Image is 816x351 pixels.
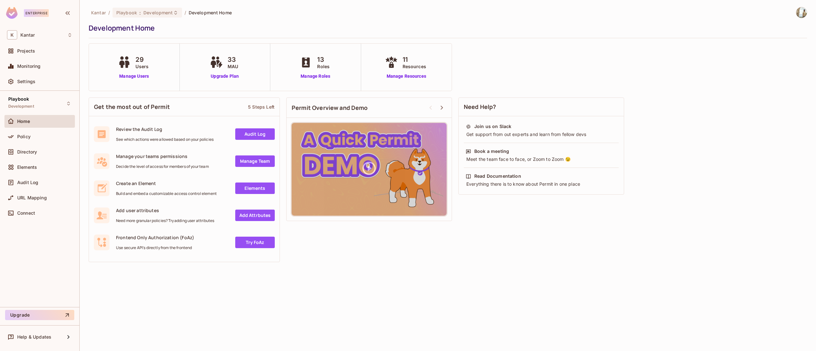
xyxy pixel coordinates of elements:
a: Manage Team [235,155,275,167]
span: 13 [317,55,330,64]
span: Audit Log [17,180,38,185]
div: Get support from out experts and learn from fellow devs [466,131,617,138]
span: : [139,10,141,15]
span: MAU [228,63,238,70]
div: Enterprise [24,9,49,17]
a: Try FoAz [235,237,275,248]
span: Frontend Only Authorization (FoAz) [116,234,194,240]
a: Manage Resources [383,73,429,80]
span: Workspace: Kantar [20,32,35,38]
span: Elements [17,165,37,170]
span: Playbook [8,97,29,102]
a: Audit Log [235,128,275,140]
span: Roles [317,63,330,70]
span: 11 [403,55,426,64]
button: Upgrade [5,310,74,320]
span: Projects [17,48,35,54]
img: SReyMgAAAABJRU5ErkJggg== [6,7,18,19]
span: the active workspace [91,10,106,16]
span: Connect [17,211,35,216]
span: Users [135,63,149,70]
a: Manage Roles [298,73,333,80]
span: Development Home [189,10,232,16]
span: Directory [17,149,37,154]
span: See which actions were allowed based on your policies [116,137,214,142]
a: Elements [235,183,275,194]
span: Settings [17,79,35,84]
span: Manage your teams permissions [116,153,209,159]
span: Add user attributes [116,207,214,213]
div: 5 Steps Left [248,104,274,110]
span: Get the most out of Permit [94,103,170,111]
span: Review the Audit Log [116,126,214,132]
div: Read Documentation [474,173,521,179]
span: 33 [228,55,238,64]
span: Development [143,10,173,16]
span: Monitoring [17,64,41,69]
a: Add Attrbutes [235,210,275,221]
span: Resources [403,63,426,70]
span: 29 [135,55,149,64]
span: Policy [17,134,31,139]
span: K [7,30,17,39]
span: URL Mapping [17,195,47,200]
span: Use secure API's directly from the frontend [116,245,194,250]
span: Need more granular policies? Try adding user attributes [116,218,214,223]
div: Book a meeting [474,148,509,154]
span: Build and embed a customizable access control element [116,191,217,196]
span: Create an Element [116,180,217,186]
span: Home [17,119,30,124]
span: Permit Overview and Demo [292,104,368,112]
li: / [108,10,110,16]
li: / [185,10,186,16]
div: Development Home [89,23,804,33]
div: Meet the team face to face, or Zoom to Zoom 😉 [466,156,617,162]
span: Development [8,104,34,109]
div: Join us on Slack [474,123,511,130]
span: Need Help? [464,103,496,111]
div: Everything there is to know about Permit in one place [466,181,617,187]
span: Playbook [116,10,137,16]
a: Upgrade Plan [208,73,241,80]
a: Manage Users [116,73,152,80]
span: Decide the level of access for members of your team [116,164,209,169]
img: Spoorthy D Gopalagowda [796,7,807,18]
span: Help & Updates [17,334,51,340]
